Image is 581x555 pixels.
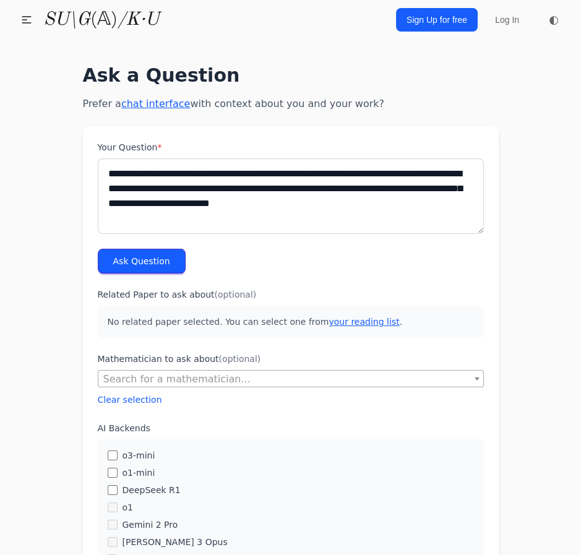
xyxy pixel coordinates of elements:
[83,64,499,87] h1: Ask a Question
[123,467,155,479] label: o1-mini
[121,98,190,110] a: chat interface
[118,11,159,29] i: /K·U
[98,249,186,273] button: Ask Question
[98,370,484,387] span: Search for a mathematician...
[83,97,499,111] p: Prefer a with context about you and your work?
[123,536,228,548] label: [PERSON_NAME] 3 Opus
[98,394,162,406] button: Clear selection
[123,484,181,496] label: DeepSeek R1
[549,14,559,25] span: ◐
[103,373,251,385] span: Search for a mathematician...
[329,317,399,327] a: your reading list
[98,288,484,301] label: Related Paper to ask about
[43,11,90,29] i: SU\G
[488,9,527,31] a: Log In
[43,9,159,31] a: SU\G(𝔸)/K·U
[123,501,133,514] label: o1
[123,518,178,531] label: Gemini 2 Pro
[123,449,155,462] label: o3-mini
[98,141,484,153] label: Your Question
[98,353,484,365] label: Mathematician to ask about
[98,371,483,388] span: Search for a mathematician...
[215,290,257,299] span: (optional)
[98,422,484,434] label: AI Backends
[396,8,478,32] a: Sign Up for free
[98,306,484,338] p: No related paper selected. You can select one from .
[219,354,261,364] span: (optional)
[541,7,566,32] button: ◐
